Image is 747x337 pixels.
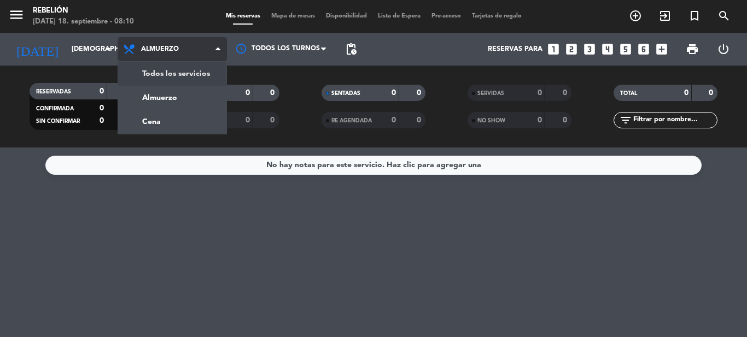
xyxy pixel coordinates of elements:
[8,7,25,23] i: menu
[246,89,250,97] strong: 0
[33,16,134,27] div: [DATE] 18. septiembre - 08:10
[266,159,481,172] div: No hay notas para este servicio. Haz clic para agregar una
[629,9,642,22] i: add_circle_outline
[118,110,226,134] a: Cena
[686,43,699,56] span: print
[619,114,632,127] i: filter_list
[637,42,651,56] i: looks_6
[620,91,637,96] span: TOTAL
[36,119,80,124] span: SIN CONFIRMAR
[320,13,372,19] span: Disponibilidad
[36,106,74,111] span: CONFIRMADA
[618,42,633,56] i: looks_5
[688,9,701,22] i: turned_in_not
[538,116,542,124] strong: 0
[538,89,542,97] strong: 0
[632,114,717,126] input: Filtrar por nombre...
[709,89,715,97] strong: 0
[546,42,561,56] i: looks_one
[466,13,527,19] span: Tarjetas de regalo
[270,116,277,124] strong: 0
[717,43,730,56] i: power_settings_new
[488,45,542,53] span: Reservas para
[684,89,688,97] strong: 0
[563,89,569,97] strong: 0
[392,89,396,97] strong: 0
[417,89,423,97] strong: 0
[8,7,25,27] button: menu
[392,116,396,124] strong: 0
[708,33,739,66] div: LOG OUT
[372,13,426,19] span: Lista de Espera
[655,42,669,56] i: add_box
[477,118,505,123] span: NO SHOW
[266,13,320,19] span: Mapa de mesas
[563,116,569,124] strong: 0
[100,104,104,112] strong: 0
[582,42,597,56] i: looks_3
[220,13,266,19] span: Mis reservas
[564,42,579,56] i: looks_two
[717,9,731,22] i: search
[331,91,360,96] span: SENTADAS
[100,117,104,125] strong: 0
[331,118,372,123] span: RE AGENDADA
[118,62,226,86] a: Todos los servicios
[33,5,134,16] div: Rebelión
[426,13,466,19] span: Pre-acceso
[36,89,71,94] span: RESERVADAS
[270,89,277,97] strong: 0
[246,116,250,124] strong: 0
[658,9,672,22] i: exit_to_app
[345,43,358,56] span: pending_actions
[600,42,615,56] i: looks_4
[118,86,226,110] a: Almuerzo
[477,91,504,96] span: SERVIDAS
[102,43,115,56] i: arrow_drop_down
[8,37,66,61] i: [DATE]
[417,116,423,124] strong: 0
[141,45,179,53] span: Almuerzo
[100,87,104,95] strong: 0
